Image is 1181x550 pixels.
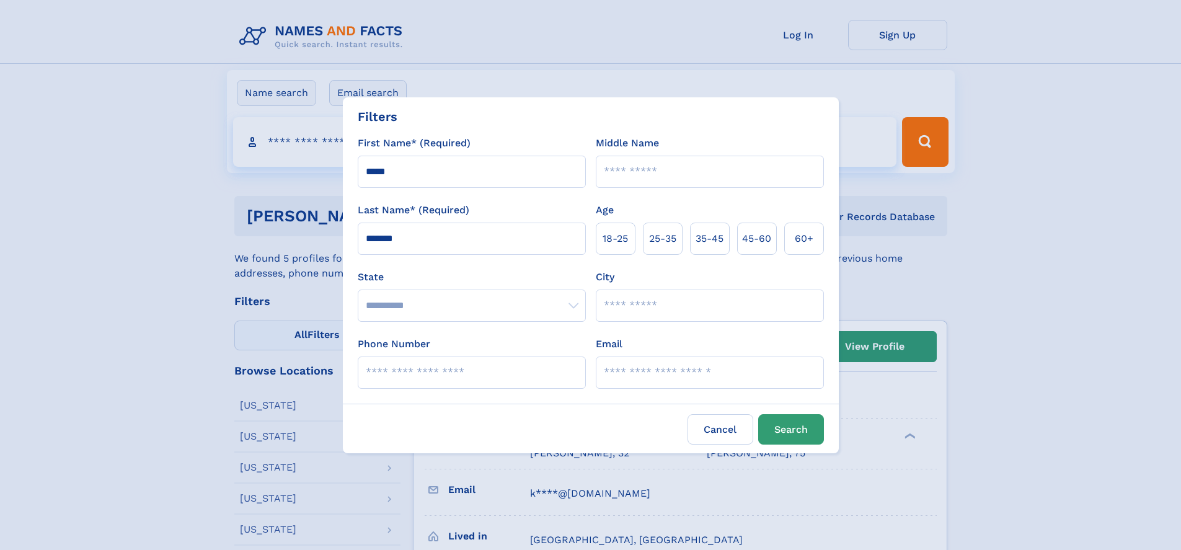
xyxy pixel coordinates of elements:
label: First Name* (Required) [358,136,471,151]
label: Middle Name [596,136,659,151]
span: 18‑25 [603,231,628,246]
span: 35‑45 [696,231,723,246]
button: Search [758,414,824,445]
label: City [596,270,614,285]
label: Phone Number [358,337,430,352]
label: Last Name* (Required) [358,203,469,218]
label: Email [596,337,622,352]
span: 60+ [795,231,813,246]
label: Age [596,203,614,218]
span: 45‑60 [742,231,771,246]
span: 25‑35 [649,231,676,246]
label: State [358,270,586,285]
label: Cancel [688,414,753,445]
div: Filters [358,107,397,126]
